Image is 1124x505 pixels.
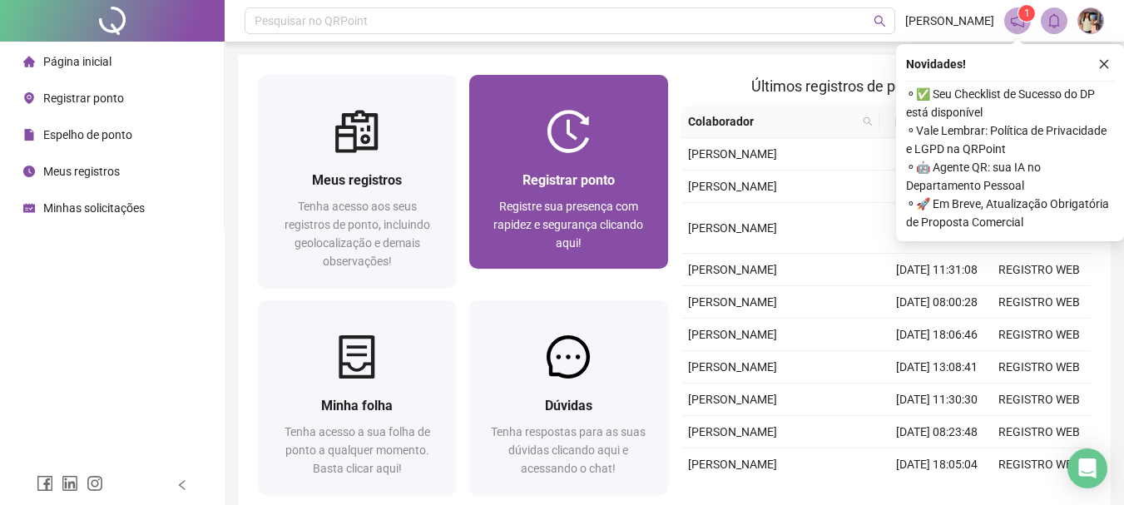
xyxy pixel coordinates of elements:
span: [PERSON_NAME] [688,147,777,161]
span: Colaborador [688,112,857,131]
td: REGISTRO WEB [988,254,1091,286]
span: instagram [87,475,103,492]
td: REGISTRO WEB [988,384,1091,416]
span: Tenha acesso a sua folha de ponto a qualquer momento. Basta clicar aqui! [285,425,430,475]
td: [DATE] 08:00:28 [886,286,988,319]
a: Meus registrosTenha acesso aos seus registros de ponto, incluindo geolocalização e demais observa... [258,75,456,287]
span: bell [1047,13,1062,28]
img: 90509 [1078,8,1103,33]
span: Novidades ! [906,55,966,73]
span: [PERSON_NAME] [688,393,777,406]
span: Registrar ponto [43,92,124,105]
span: [PERSON_NAME] [688,263,777,276]
span: facebook [37,475,53,492]
span: Minha folha [321,398,393,413]
span: [PERSON_NAME] [688,360,777,374]
td: REGISTRO WEB [988,448,1091,481]
span: Página inicial [43,55,111,68]
span: Últimos registros de ponto sincronizados [751,77,1020,95]
sup: 1 [1018,5,1035,22]
td: REGISTRO WEB [988,416,1091,448]
span: Minhas solicitações [43,201,145,215]
th: Data/Hora [879,106,978,138]
span: ⚬ 🤖 Agente QR: sua IA no Departamento Pessoal [906,158,1114,195]
td: REGISTRO WEB [988,351,1091,384]
span: Data/Hora [886,112,958,131]
td: [DATE] 11:31:08 [886,254,988,286]
td: [DATE] 13:00:00 [886,203,988,254]
span: environment [23,92,35,104]
span: 1 [1024,7,1030,19]
span: [PERSON_NAME] [905,12,994,30]
span: close [1098,58,1110,70]
td: [DATE] 18:06:46 [886,319,988,351]
span: [PERSON_NAME] [688,180,777,193]
span: Registre sua presença com rapidez e segurança clicando aqui! [493,200,643,250]
span: Tenha respostas para as suas dúvidas clicando aqui e acessando o chat! [491,425,646,475]
span: Tenha acesso aos seus registros de ponto, incluindo geolocalização e demais observações! [285,200,430,268]
span: search [859,109,876,134]
a: Registrar pontoRegistre sua presença com rapidez e segurança clicando aqui! [469,75,667,269]
span: [PERSON_NAME] [688,425,777,438]
td: [DATE] 18:08:16 [886,171,988,203]
td: [DATE] 08:14:30 [886,138,988,171]
td: [DATE] 11:30:30 [886,384,988,416]
td: [DATE] 18:05:04 [886,448,988,481]
span: ⚬ ✅ Seu Checklist de Sucesso do DP está disponível [906,85,1114,121]
span: schedule [23,202,35,214]
span: home [23,56,35,67]
td: REGISTRO WEB [988,286,1091,319]
span: Dúvidas [545,398,592,413]
span: Registrar ponto [522,172,615,188]
span: notification [1010,13,1025,28]
td: REGISTRO WEB [988,319,1091,351]
td: [DATE] 13:08:41 [886,351,988,384]
span: [PERSON_NAME] [688,295,777,309]
td: [DATE] 08:23:48 [886,416,988,448]
span: left [176,479,188,491]
span: [PERSON_NAME] [688,221,777,235]
div: Open Intercom Messenger [1067,448,1107,488]
span: ⚬ Vale Lembrar: Política de Privacidade e LGPD na QRPoint [906,121,1114,158]
span: Meus registros [312,172,402,188]
span: search [874,15,886,27]
span: clock-circle [23,166,35,177]
span: ⚬ 🚀 Em Breve, Atualização Obrigatória de Proposta Comercial [906,195,1114,231]
span: file [23,129,35,141]
a: Minha folhaTenha acesso a sua folha de ponto a qualquer momento. Basta clicar aqui! [258,300,456,494]
span: [PERSON_NAME] [688,328,777,341]
span: search [863,116,873,126]
span: [PERSON_NAME] [688,458,777,471]
span: Meus registros [43,165,120,178]
span: Espelho de ponto [43,128,132,141]
span: linkedin [62,475,78,492]
a: DúvidasTenha respostas para as suas dúvidas clicando aqui e acessando o chat! [469,300,667,494]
